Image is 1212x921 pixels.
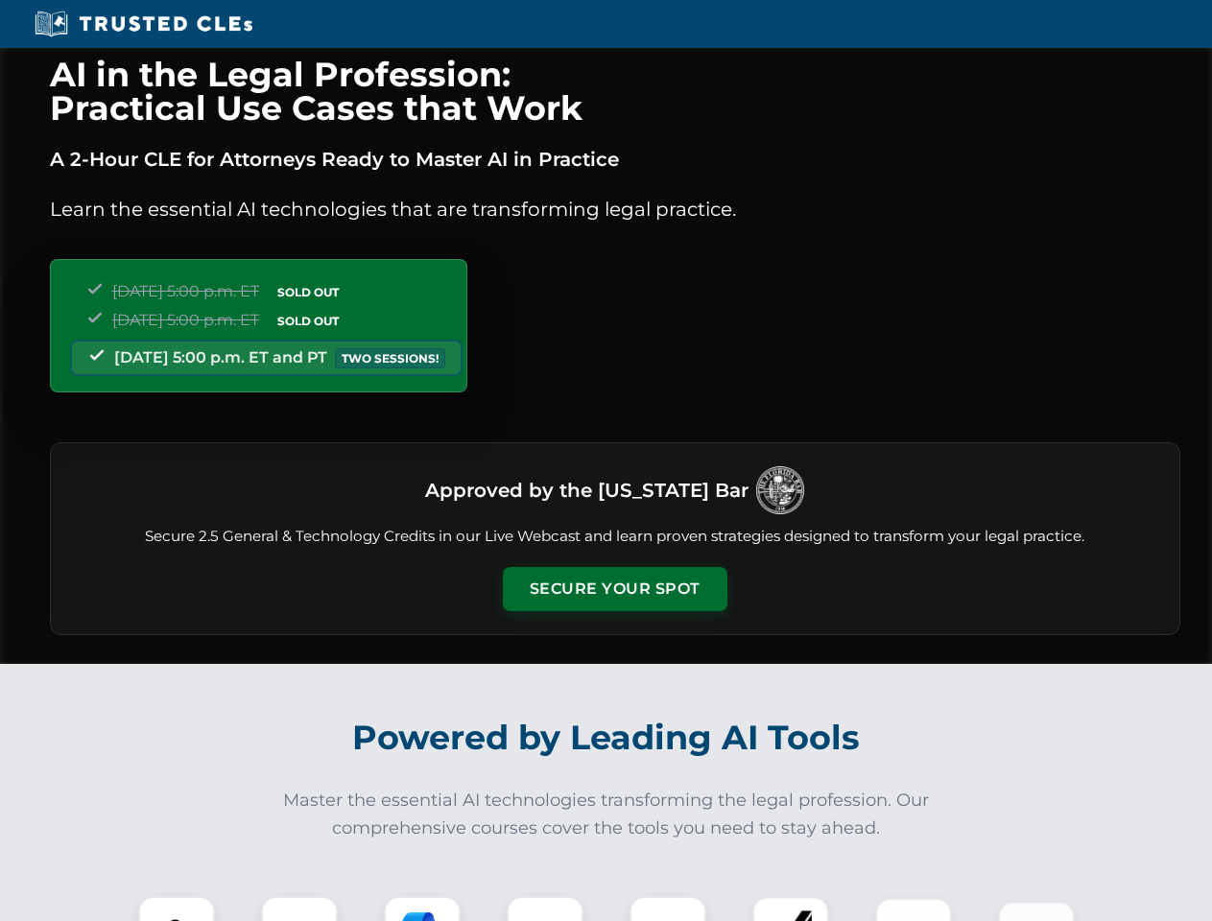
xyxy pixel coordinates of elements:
h2: Powered by Leading AI Tools [75,704,1138,771]
span: [DATE] 5:00 p.m. ET [112,282,259,300]
h1: AI in the Legal Profession: Practical Use Cases that Work [50,58,1180,125]
h3: Approved by the [US_STATE] Bar [425,473,749,508]
p: A 2-Hour CLE for Attorneys Ready to Master AI in Practice [50,144,1180,175]
span: SOLD OUT [271,282,345,302]
p: Secure 2.5 General & Technology Credits in our Live Webcast and learn proven strategies designed ... [74,526,1156,548]
span: [DATE] 5:00 p.m. ET [112,311,259,329]
img: Trusted CLEs [29,10,258,38]
p: Master the essential AI technologies transforming the legal profession. Our comprehensive courses... [271,787,942,842]
p: Learn the essential AI technologies that are transforming legal practice. [50,194,1180,224]
img: Logo [756,466,804,514]
span: SOLD OUT [271,311,345,331]
button: Secure Your Spot [503,567,727,611]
